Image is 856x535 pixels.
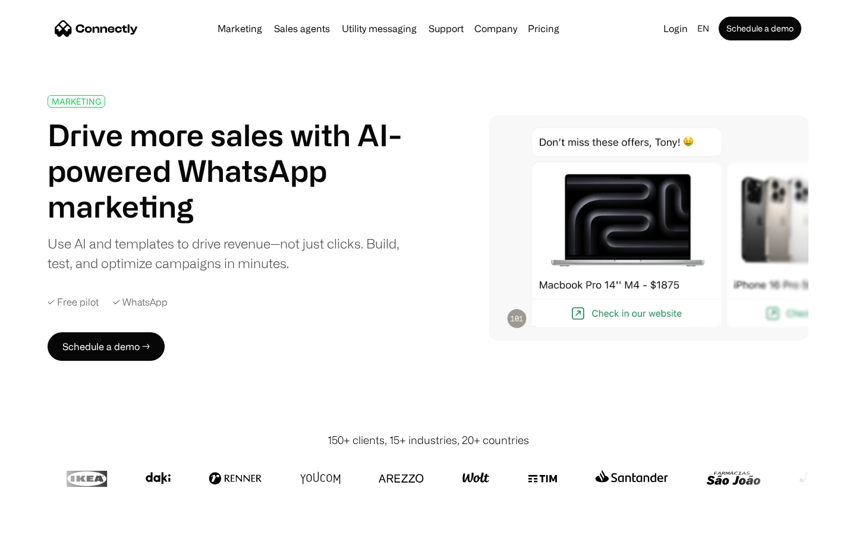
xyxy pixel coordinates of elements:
[12,513,71,531] aside: Language selected: English
[328,432,529,448] div: 150+ clients, 15+ industries, 20+ countries
[113,297,168,308] div: ✓ WhatsApp
[659,20,693,37] a: Login
[337,24,421,33] a: Utility messaging
[48,234,415,273] div: Use AI and templates to drive revenue—not just clicks. Build, test, and optimize campaigns in min...
[523,24,564,33] a: Pricing
[48,332,165,361] a: Schedule a demo →
[719,17,801,40] a: Schedule a demo
[424,24,468,33] a: Support
[52,97,101,106] div: MARKETING
[213,24,267,33] a: Marketing
[48,297,99,308] div: ✓ Free pilot
[48,117,415,224] h1: Drive more sales with AI-powered WhatsApp marketing
[474,20,517,37] div: Company
[24,514,71,531] ul: Language list
[697,20,709,37] div: en
[269,24,335,33] a: Sales agents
